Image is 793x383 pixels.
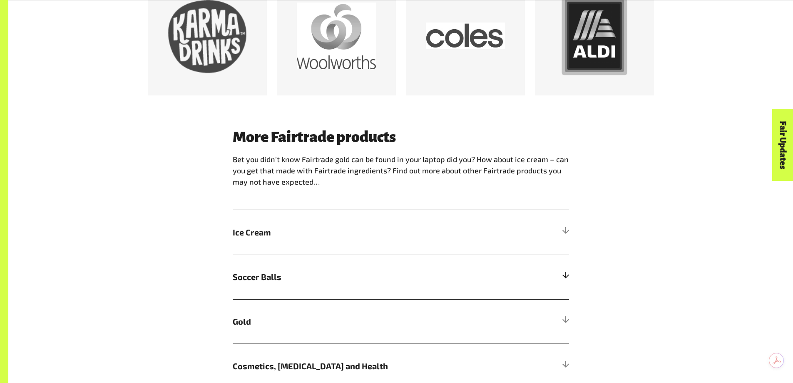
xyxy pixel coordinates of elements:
[233,315,485,328] span: Gold
[233,155,569,186] span: Bet you didn’t know Fairtrade gold can be found in your laptop did you? How about ice cream – can...
[233,226,485,238] span: Ice Cream
[233,360,485,372] span: Cosmetics, [MEDICAL_DATA] and Health
[233,270,485,283] span: Soccer Balls
[233,129,569,145] h3: More Fairtrade products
